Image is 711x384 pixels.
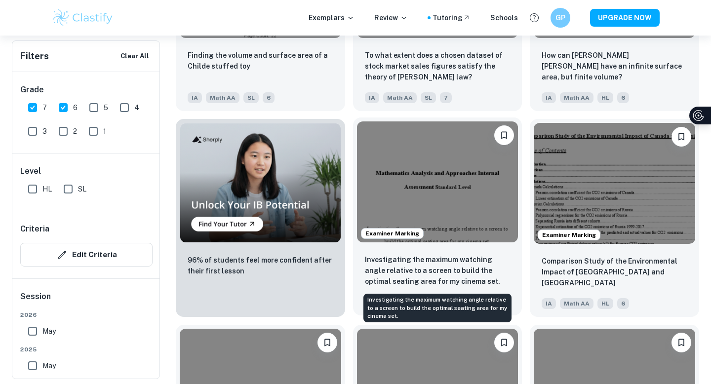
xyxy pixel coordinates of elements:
button: Bookmark [671,333,691,352]
span: 5 [104,102,108,113]
span: HL [597,92,613,103]
span: May [42,360,56,371]
span: May [42,326,56,337]
img: Math AA IA example thumbnail: Investigating the maximum watching angle [357,121,518,242]
span: 3 [42,126,47,137]
button: UPGRADE NOW [590,9,660,27]
span: IA [188,92,202,103]
a: Thumbnail96% of students feel more confident after their first lesson [176,119,345,317]
a: Tutoring [433,12,471,23]
span: 6 [617,298,629,309]
h6: Level [20,165,153,177]
button: Bookmark [494,333,514,352]
span: Math AA [383,92,417,103]
img: Clastify logo [51,8,114,28]
span: SL [421,92,436,103]
button: Bookmark [317,333,337,352]
span: 6 [73,102,78,113]
p: How can Gabriel's Horn have an infinite surface area, but finite volume? [542,50,687,82]
span: Math AA [560,92,593,103]
button: Edit Criteria [20,243,153,267]
h6: Grade [20,84,153,96]
h6: Filters [20,49,49,63]
img: Math AA IA example thumbnail: Comparison Study of the Environmental Im [534,123,695,244]
span: Math AA [206,92,239,103]
span: 6 [617,92,629,103]
span: 6 [263,92,275,103]
p: 96% of students feel more confident after their first lesson [188,255,333,276]
h6: GP [555,12,566,23]
span: SL [78,184,86,194]
a: Examiner MarkingBookmarkComparison Study of the Environmental Impact of Canada and RussiaIAMath A... [530,119,699,317]
button: Bookmark [494,125,514,145]
span: 7 [440,92,452,103]
img: Thumbnail [180,123,341,243]
span: 1 [103,126,106,137]
h6: Session [20,291,153,310]
span: HL [597,298,613,309]
span: IA [365,92,379,103]
h6: Criteria [20,223,49,235]
button: Bookmark [671,127,691,147]
span: IA [542,298,556,309]
a: Examiner MarkingBookmarkInvestigating the maximum watching angle relative to a screen to build th... [353,119,522,317]
span: IA [542,92,556,103]
span: 2 [73,126,77,137]
span: Examiner Marking [538,230,600,239]
a: Schools [490,12,518,23]
p: Review [374,12,408,23]
span: SL [243,92,259,103]
span: Examiner Marking [361,229,423,238]
span: 7 [42,102,47,113]
button: GP [551,8,570,28]
p: To what extent does a chosen dataset of stock market sales figures satisfy the theory of Benford’... [365,50,511,82]
p: Exemplars [309,12,355,23]
p: Finding the volume and surface area of a Childe stuffed toy [188,50,333,72]
span: 2025 [20,345,153,354]
button: Clear All [118,49,152,64]
span: Math AA [560,298,593,309]
button: Help and Feedback [526,9,543,26]
span: 2026 [20,310,153,319]
span: 4 [134,102,139,113]
p: Comparison Study of the Environmental Impact of Canada and Russia [542,256,687,288]
p: Investigating the maximum watching angle relative to a screen to build the optimal seating area f... [365,254,511,287]
div: Investigating the maximum watching angle relative to a screen to build the optimal seating area f... [363,294,512,322]
span: HL [42,184,52,194]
